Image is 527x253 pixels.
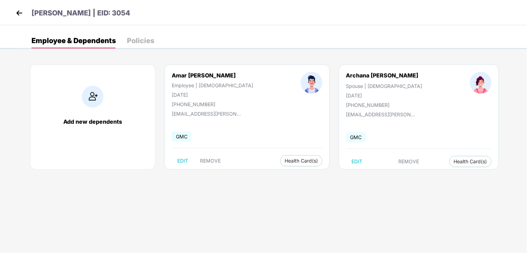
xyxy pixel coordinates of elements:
[393,156,425,167] button: REMOVE
[346,93,422,98] div: [DATE]
[177,158,188,164] span: EDIT
[82,86,104,108] img: addIcon
[346,111,416,117] div: [EMAIL_ADDRESS][PERSON_NAME][DOMAIN_NAME]
[31,8,130,19] p: [PERSON_NAME] | EID: 3054
[301,72,322,94] img: profileImage
[172,72,253,79] div: Amar [PERSON_NAME]
[470,72,492,94] img: profileImage
[346,132,366,142] span: GMC
[37,118,148,125] div: Add new dependents
[127,37,154,44] div: Policies
[346,156,368,167] button: EDIT
[200,158,221,164] span: REMOVE
[399,159,419,164] span: REMOVE
[14,8,24,18] img: back
[449,156,492,167] button: Health Card(s)
[172,101,253,107] div: [PHONE_NUMBER]
[346,83,422,89] div: Spouse | [DEMOGRAPHIC_DATA]
[280,155,322,166] button: Health Card(s)
[172,82,253,88] div: Employee | [DEMOGRAPHIC_DATA]
[194,155,226,166] button: REMOVE
[31,37,116,44] div: Employee & Dependents
[172,131,192,142] span: GMC
[346,102,422,108] div: [PHONE_NUMBER]
[346,72,419,79] div: Archana [PERSON_NAME]
[352,159,363,164] span: EDIT
[172,92,253,98] div: [DATE]
[285,159,318,163] span: Health Card(s)
[172,155,194,166] button: EDIT
[172,111,242,117] div: [EMAIL_ADDRESS][PERSON_NAME][DOMAIN_NAME]
[454,160,487,163] span: Health Card(s)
